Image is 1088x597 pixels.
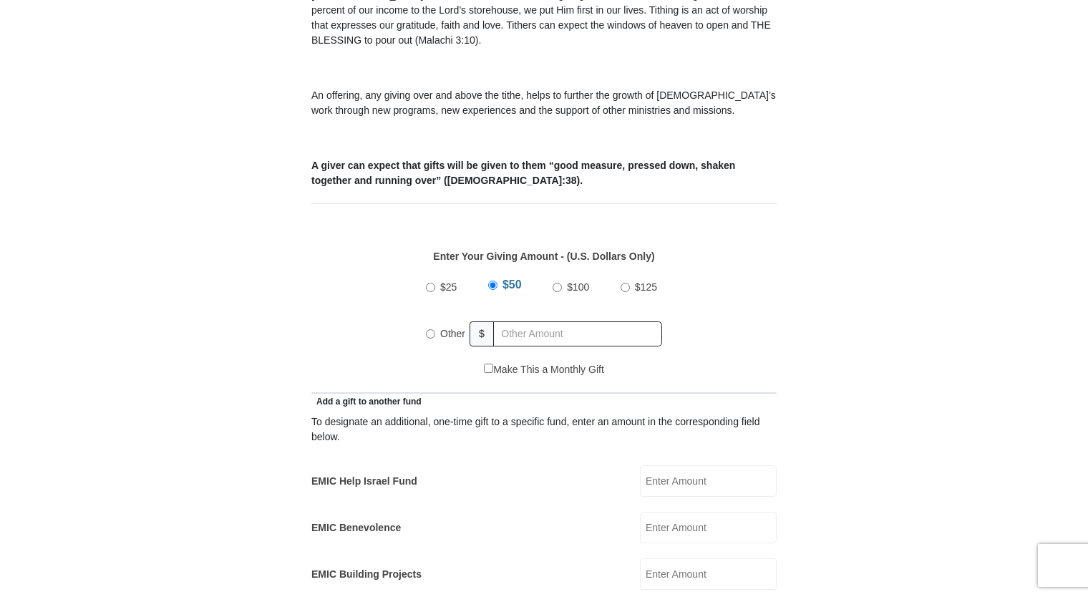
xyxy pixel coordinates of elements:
[440,281,457,293] span: $25
[311,474,417,489] label: EMIC Help Israel Fund
[640,465,777,497] input: Enter Amount
[484,362,604,377] label: Make This a Monthly Gift
[311,567,422,582] label: EMIC Building Projects
[311,88,777,118] p: An offering, any giving over and above the tithe, helps to further the growth of [DEMOGRAPHIC_DAT...
[493,321,662,346] input: Other Amount
[640,558,777,590] input: Enter Amount
[502,278,522,291] span: $50
[440,328,465,339] span: Other
[311,397,422,407] span: Add a gift to another fund
[470,321,494,346] span: $
[640,512,777,543] input: Enter Amount
[433,251,654,262] strong: Enter Your Giving Amount - (U.S. Dollars Only)
[311,520,401,535] label: EMIC Benevolence
[635,281,657,293] span: $125
[484,364,493,373] input: Make This a Monthly Gift
[311,414,777,445] div: To designate an additional, one-time gift to a specific fund, enter an amount in the correspondin...
[311,160,735,186] b: A giver can expect that gifts will be given to them “good measure, pressed down, shaken together ...
[567,281,589,293] span: $100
